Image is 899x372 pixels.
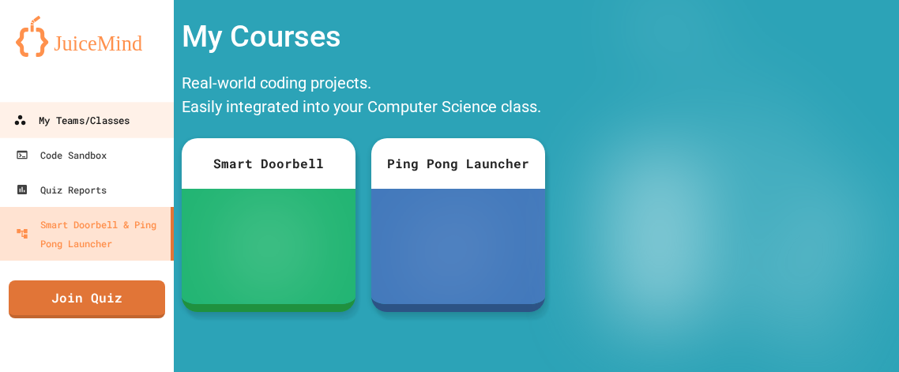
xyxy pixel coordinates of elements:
[371,138,545,189] div: Ping Pong Launcher
[174,67,553,126] div: Real-world coding projects. Easily integrated into your Computer Science class.
[16,145,107,164] div: Code Sandbox
[174,6,553,67] div: My Courses
[13,111,130,130] div: My Teams/Classes
[16,16,158,57] img: logo-orange.svg
[16,215,164,253] div: Smart Doorbell & Ping Pong Launcher
[16,180,107,199] div: Quiz Reports
[553,6,899,367] img: banner-image-my-projects.png
[423,215,494,278] img: ppl-with-ball.png
[182,138,355,189] div: Smart Doorbell
[9,280,165,318] a: Join Quiz
[246,215,292,278] img: sdb-white.svg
